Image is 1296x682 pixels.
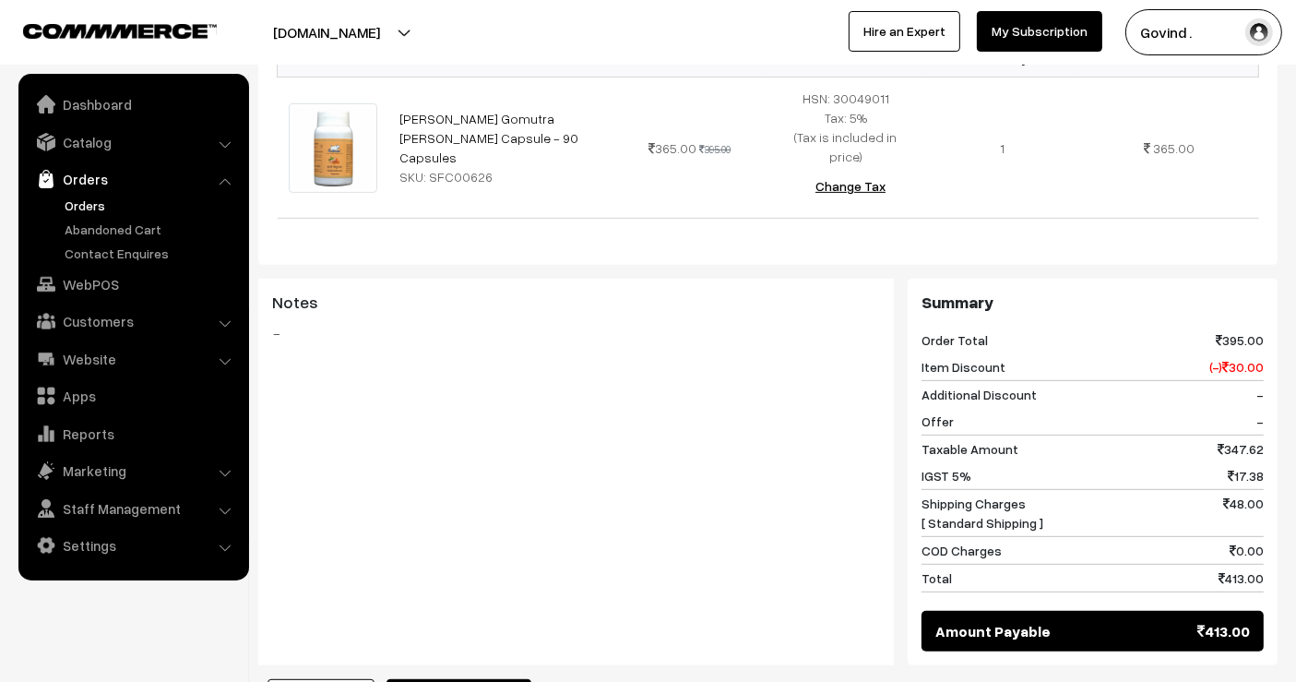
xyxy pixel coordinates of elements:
[1223,494,1264,532] span: 48.00
[921,330,988,350] span: Order Total
[1197,620,1250,642] span: 413.00
[1218,439,1264,459] span: 347.62
[60,196,243,215] a: Orders
[1000,140,1005,156] span: 1
[23,24,217,38] img: COMMMERCE
[23,88,243,121] a: Dashboard
[921,541,1002,560] span: COD Charges
[699,143,731,155] strike: 395.00
[648,140,696,156] span: 365.00
[272,322,880,344] blockquote: -
[23,529,243,562] a: Settings
[23,379,243,413] a: Apps
[921,357,1005,377] span: Item Discount
[23,268,243,301] a: WebPOS
[977,11,1102,52] a: My Subscription
[921,439,1018,459] span: Taxable Amount
[1153,140,1195,156] span: 365.00
[289,103,378,193] img: haldi-ghanvati-1-1100x1100.jpg
[849,11,960,52] a: Hire an Expert
[399,111,578,165] a: [PERSON_NAME] Gomutra [PERSON_NAME] Capsule - 90 Capsules
[935,620,1051,642] span: Amount Payable
[23,342,243,376] a: Website
[272,293,880,313] h3: Notes
[23,126,243,159] a: Catalog
[1230,541,1264,560] span: 0.00
[1125,9,1282,55] button: Govind .
[921,412,954,431] span: Offer
[208,9,445,55] button: [DOMAIN_NAME]
[1256,385,1264,404] span: -
[1216,330,1264,350] span: 395.00
[23,417,243,450] a: Reports
[921,293,1264,313] h3: Summary
[1209,357,1264,377] span: (-) 30.00
[1219,568,1264,588] span: 413.00
[921,494,1043,532] span: Shipping Charges [ Standard Shipping ]
[801,166,900,207] button: Change Tax
[23,492,243,525] a: Staff Management
[1245,18,1273,46] img: user
[23,305,243,338] a: Customers
[1228,466,1264,485] span: 17.38
[921,568,952,588] span: Total
[921,385,1037,404] span: Additional Discount
[23,18,184,41] a: COMMMERCE
[921,466,971,485] span: IGST 5%
[23,162,243,196] a: Orders
[60,220,243,239] a: Abandoned Cart
[23,454,243,487] a: Marketing
[399,167,600,186] div: SKU: SFC00626
[60,244,243,263] a: Contact Enquires
[795,90,898,164] span: HSN: 30049011 Tax: 5% (Tax is included in price)
[1256,412,1264,431] span: -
